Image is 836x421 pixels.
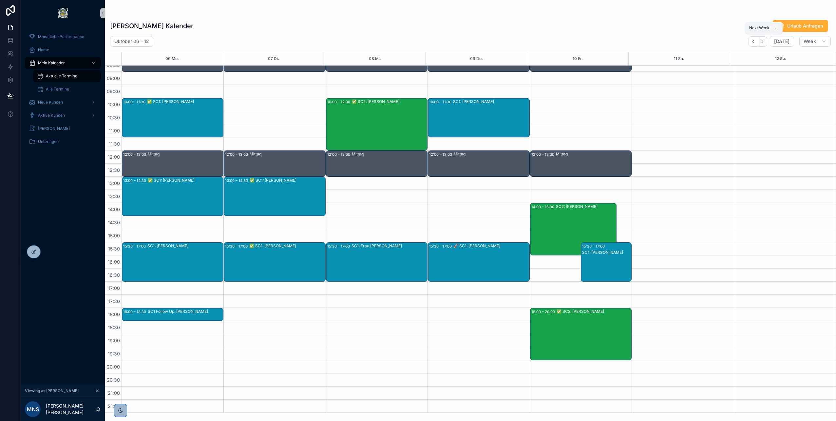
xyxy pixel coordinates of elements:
[122,177,223,216] div: 13:00 – 14:30✅ SC1: [PERSON_NAME]
[123,309,148,315] div: 18:00 – 18:30
[453,99,529,104] div: SC1: [PERSON_NAME]
[429,151,454,158] div: 12:00 – 13:00
[114,38,149,45] h2: Oktober 06 – 12
[106,338,122,343] span: 19:00
[674,52,684,65] button: 11 Sa.
[225,177,250,184] div: 13:00 – 14:30
[773,20,828,32] button: Urlaub Anfragen
[224,151,325,176] div: 12:00 – 13:00Mittag
[106,272,122,278] span: 16:30
[352,151,427,157] div: Mittag
[58,8,68,18] img: App logo
[774,38,789,44] span: [DATE]
[105,89,122,94] span: 09:30
[531,151,556,158] div: 12:00 – 13:00
[106,193,122,199] span: 13:30
[556,151,631,157] div: Mittag
[758,36,767,47] button: Next
[106,246,122,251] span: 15:30
[775,52,786,65] button: 12 So.
[369,52,381,65] button: 08 Mi.
[25,136,101,148] a: Unterlagen
[122,243,223,281] div: 15:30 – 17:00SC1: [PERSON_NAME]
[105,62,122,68] span: 08:30
[105,75,122,81] span: 09:00
[327,99,352,105] div: 10:00 – 12:00
[582,250,631,255] div: SC1: [PERSON_NAME]
[428,151,529,176] div: 12:00 – 13:00Mittag
[106,207,122,212] span: 14:00
[249,243,325,249] div: ✅ SC1: [PERSON_NAME]
[326,151,427,176] div: 12:00 – 13:00Mittag
[429,99,453,105] div: 10:00 – 11:30
[106,403,122,409] span: 21:30
[107,128,122,133] span: 11:00
[38,100,63,105] span: Neue Kunden
[123,151,148,158] div: 12:00 – 13:00
[33,83,101,95] a: Alle Termine
[46,73,77,79] span: Aktuelle Termine
[46,87,69,92] span: Alle Termine
[327,151,352,158] div: 12:00 – 13:00
[106,311,122,317] span: 18:00
[21,26,105,156] div: scrollable content
[573,52,583,65] button: 10 Fr.
[581,243,631,281] div: 15:30 – 17:00SC1: [PERSON_NAME]
[25,96,101,108] a: Neue Kunden
[106,167,122,173] span: 12:30
[352,99,427,104] div: ✅ SC2: [PERSON_NAME]
[749,36,758,47] button: Back
[106,233,122,238] span: 15:00
[770,36,794,47] button: [DATE]
[470,52,483,65] button: 09 Do.
[148,309,223,314] div: SC1 Follow Up: [PERSON_NAME]
[530,203,616,255] div: 14:00 – 16:00SC2: [PERSON_NAME]
[531,309,557,315] div: 18:00 – 20:00
[106,154,122,160] span: 12:00
[148,178,223,183] div: ✅ SC1: [PERSON_NAME]
[106,220,122,225] span: 14:30
[38,60,65,66] span: Mein Kalender
[351,243,427,249] div: SC1: Frau [PERSON_NAME]
[106,351,122,356] span: 19:30
[106,298,122,304] span: 17:30
[25,44,101,56] a: Home
[804,38,816,44] span: Week
[250,178,325,183] div: ✅ SC1: [PERSON_NAME]
[429,243,453,250] div: 15:30 – 17:00
[326,243,427,281] div: 15:30 – 17:00SC1: Frau [PERSON_NAME]
[582,243,606,250] div: 15:30 – 17:00
[106,180,122,186] span: 13:00
[268,52,279,65] button: 07 Di.
[123,177,148,184] div: 13:00 – 14:30
[106,115,122,120] span: 10:30
[38,47,49,52] span: Home
[38,34,84,39] span: Monatliche Performance
[25,123,101,134] a: [PERSON_NAME]
[122,98,223,137] div: 10:00 – 11:30✅ SC1: [PERSON_NAME]
[224,243,325,281] div: 15:30 – 17:00✅ SC1: [PERSON_NAME]
[25,388,79,393] span: Viewing as [PERSON_NAME]
[122,308,223,321] div: 18:00 – 18:30SC1 Follow Up: [PERSON_NAME]
[454,151,529,157] div: Mittag
[27,405,39,413] span: MNS
[107,141,122,147] span: 11:30
[123,243,147,250] div: 15:30 – 17:00
[327,243,351,250] div: 15:30 – 17:00
[453,243,529,249] div: 🚀 SC1: [PERSON_NAME]
[148,151,223,157] div: Mittag
[147,99,223,104] div: ✅ SC1: [PERSON_NAME]
[106,285,122,291] span: 17:00
[106,102,122,107] span: 10:00
[787,23,823,29] span: Urlaub Anfragen
[147,243,223,249] div: SC1: [PERSON_NAME]
[773,25,778,30] span: .
[110,21,194,30] h1: [PERSON_NAME] Kalender
[38,139,59,144] span: Unterlagen
[165,52,179,65] button: 06 Mo.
